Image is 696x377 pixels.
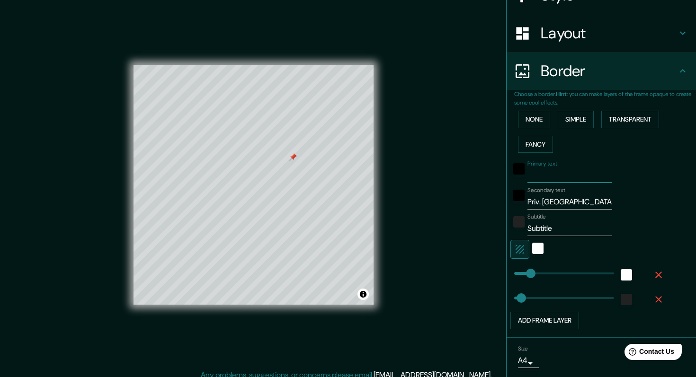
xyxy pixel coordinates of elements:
button: color-222222 [513,216,525,228]
h4: Layout [541,24,677,43]
button: Simple [558,111,594,128]
button: black [513,190,525,201]
button: Fancy [518,136,553,153]
b: Hint [556,90,567,98]
button: white [532,243,544,254]
label: Secondary text [527,186,565,194]
div: Border [507,52,696,90]
button: Add frame layer [510,312,579,329]
button: None [518,111,550,128]
button: Toggle attribution [357,289,369,300]
label: Primary text [527,160,557,168]
iframe: Help widget launcher [612,340,686,367]
div: Layout [507,14,696,52]
p: Choose a border. : you can make layers of the frame opaque to create some cool effects. [514,90,696,107]
button: black [513,163,525,175]
div: A4 [518,353,539,368]
label: Subtitle [527,213,546,221]
button: white [621,269,632,281]
button: Transparent [601,111,659,128]
label: Size [518,344,528,352]
h4: Border [541,61,677,80]
button: color-222222 [621,294,632,305]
